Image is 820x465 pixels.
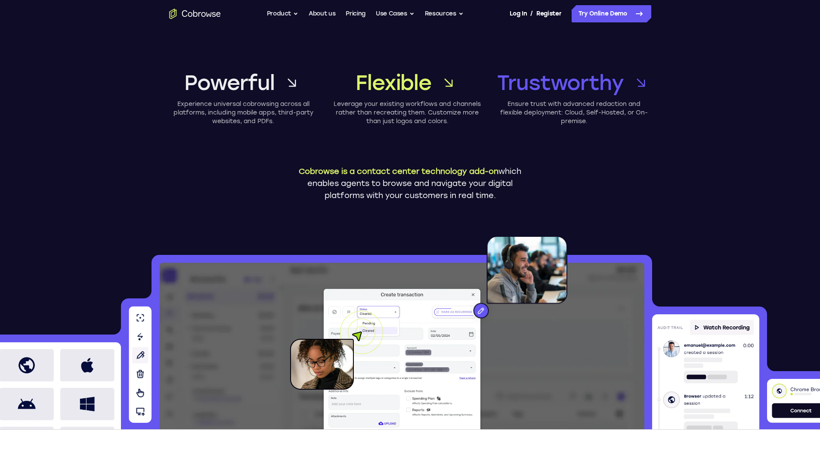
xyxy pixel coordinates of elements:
p: Ensure trust with advanced redaction and flexible deployment: Cloud, Self-Hosted, or On-premise. [497,100,651,126]
img: Agent tools [129,306,152,423]
a: Log In [510,5,527,22]
img: Blurry app dashboard [159,263,645,429]
a: About us [309,5,335,22]
img: A customer holding their phone [290,311,383,390]
img: Agent and customer interacting during a co-browsing session [320,287,484,429]
a: Try Online Demo [572,5,651,22]
span: / [530,9,533,19]
a: Trustworthy [497,69,651,96]
img: An agent with a headset [434,236,567,327]
a: Powerful [169,69,318,96]
span: Powerful [184,69,274,96]
span: Trustworthy [497,69,624,96]
button: Product [267,5,299,22]
img: Device info with connect button [767,379,820,423]
img: Audit trail [652,314,759,429]
span: Cobrowse is a contact center technology add-on [299,167,498,176]
button: Use Cases [376,5,415,22]
span: Flexible [356,69,431,96]
a: Flexible [333,69,482,96]
button: Resources [425,5,464,22]
a: Pricing [346,5,365,22]
p: which enables agents to browse and navigate your digital platforms with your customers in real time. [292,165,529,201]
a: Register [536,5,561,22]
a: Go to the home page [169,9,221,19]
p: Experience universal cobrowsing across all platforms, including mobile apps, third-party websites... [169,100,318,126]
p: Leverage your existing workflows and channels rather than recreating them. Customize more than ju... [333,100,482,126]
